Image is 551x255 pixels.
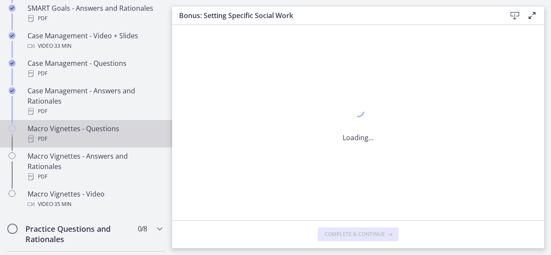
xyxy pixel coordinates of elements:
h2: Practice Questions and Rationales [25,224,130,244]
div: Macro Vignettes - Questions [28,123,162,144]
span: · 33 min [53,41,71,51]
div: Macro Vignettes - Video [28,189,162,209]
div: SMART Goals - Answers and Rationales [28,3,162,24]
div: PDF [28,68,162,79]
i: Completed [9,32,15,39]
div: PDF [28,172,162,182]
h3: Bonus: Setting Specific Social Work [179,10,492,21]
div: PDF [28,13,162,24]
div: Case Management - Answers and Rationales [28,86,162,117]
i: Completed [9,87,15,94]
div: Case Management - Video + Slides [28,31,162,51]
p: Loading... [343,132,374,143]
div: PDF [28,106,162,117]
span: · 35 min [53,199,71,209]
div: 1 [343,102,374,122]
div: Video [28,199,162,209]
button: Complete & continue [318,227,399,241]
div: Video [28,41,162,51]
i: Completed [9,60,15,67]
span: Complete & continue [325,231,385,238]
div: Macro Vignettes - Answers and Rationales [28,151,162,182]
i: Completed [9,5,15,12]
div: PDF [28,134,162,144]
span: 0 / 8 [138,224,147,234]
div: Case Management - Questions [28,58,162,79]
